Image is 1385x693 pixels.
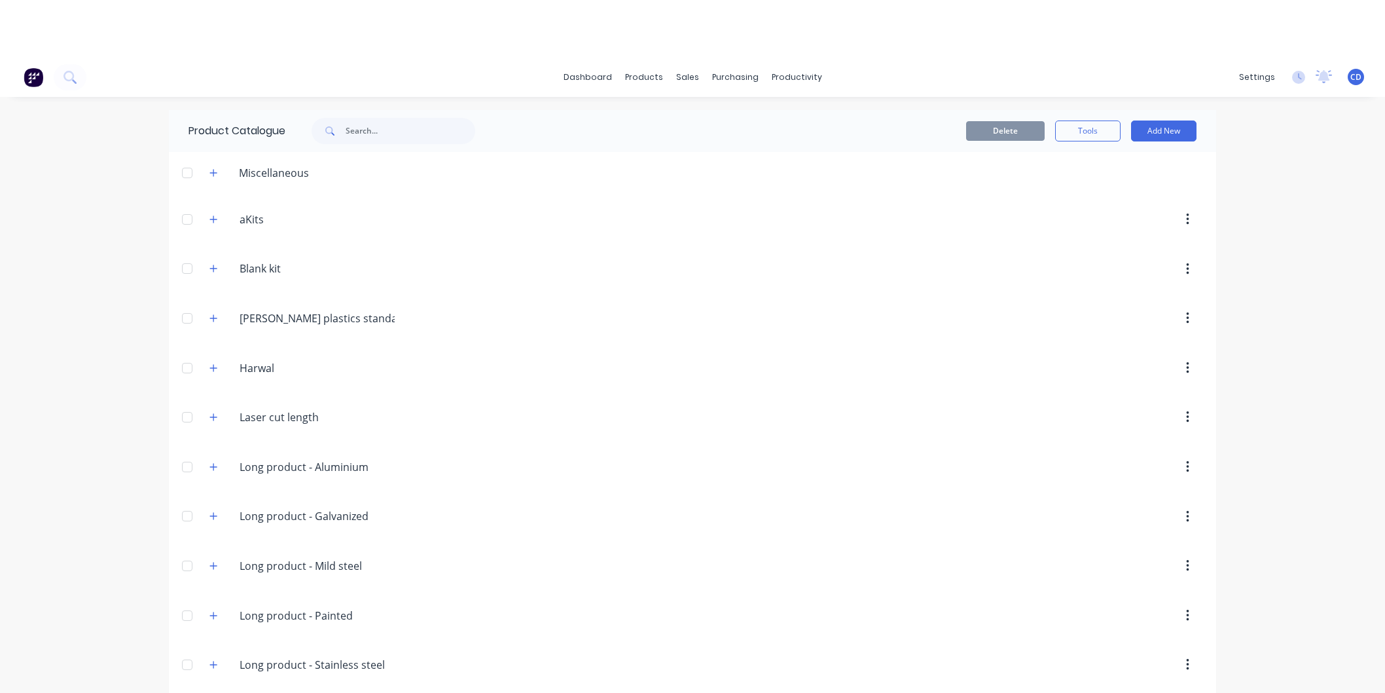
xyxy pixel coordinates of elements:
input: Enter category name [240,508,395,524]
input: Enter category name [240,657,395,673]
input: Enter category name [240,310,395,326]
div: Product Catalogue [169,110,285,152]
input: Enter category name [240,608,395,624]
input: Search... [346,118,475,144]
div: sales [670,67,706,87]
span: CD [1350,71,1361,83]
button: Tools [1055,121,1121,141]
div: Miscellaneous [228,165,319,181]
input: Enter category name [240,409,395,425]
button: Delete [966,121,1045,141]
input: Enter category name [240,212,395,227]
img: Factory [24,67,43,87]
div: settings [1232,67,1282,87]
input: Enter category name [240,558,395,574]
input: Enter category name [240,261,395,276]
div: purchasing [706,67,765,87]
a: dashboard [557,67,619,87]
div: products [619,67,670,87]
div: productivity [765,67,829,87]
button: Add New [1131,121,1196,141]
input: Enter category name [240,459,395,475]
input: Enter category name [240,360,395,376]
iframe: Intercom live chat [1340,648,1372,680]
